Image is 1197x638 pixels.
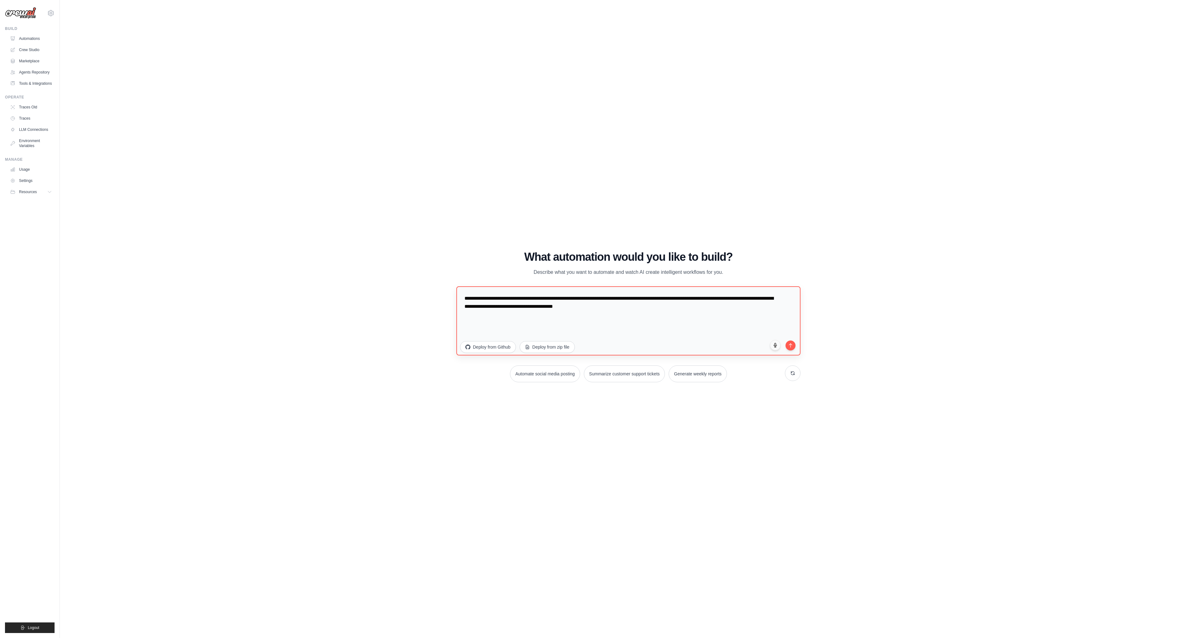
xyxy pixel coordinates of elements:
button: Automate social media posting [510,365,580,382]
a: Tools & Integrations [7,79,55,88]
iframe: Chat Widget [1166,608,1197,638]
a: Traces [7,113,55,123]
img: Logo [5,7,36,19]
div: Manage [5,157,55,162]
button: Generate weekly reports [669,365,727,382]
button: Deploy from Github [460,341,516,353]
h1: What automation would you like to build? [456,251,800,263]
button: Summarize customer support tickets [584,365,665,382]
a: Environment Variables [7,136,55,151]
a: LLM Connections [7,125,55,135]
span: Resources [19,189,37,194]
a: Automations [7,34,55,44]
button: Resources [7,187,55,197]
a: Crew Studio [7,45,55,55]
button: Deploy from zip file [520,341,575,353]
a: Agents Repository [7,67,55,77]
a: Marketplace [7,56,55,66]
button: Logout [5,622,55,633]
a: Traces Old [7,102,55,112]
p: Describe what you want to automate and watch AI create intelligent workflows for you. [524,268,733,276]
a: Settings [7,176,55,186]
div: Build [5,26,55,31]
div: Operate [5,95,55,100]
a: Usage [7,164,55,174]
span: Logout [28,625,39,630]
